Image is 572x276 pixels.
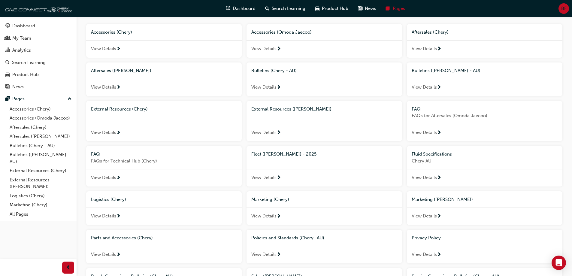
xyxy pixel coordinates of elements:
[251,151,316,157] span: Fleet ([PERSON_NAME]) - 2025
[365,5,376,12] span: News
[260,2,310,15] a: search-iconSearch Learning
[91,158,237,165] span: FAQs for Technical Hub (Chery)
[91,45,116,52] span: View Details
[247,62,402,96] a: Bulletins (Chery - AU)View Details
[412,45,437,52] span: View Details
[407,146,562,187] a: Fluid SpecificationsChery AUView Details
[407,62,562,96] a: Bulletins ([PERSON_NAME] - AU)View Details
[251,213,277,220] span: View Details
[7,132,74,141] a: Aftersales ([PERSON_NAME])
[12,35,31,42] div: My Team
[2,20,74,32] a: Dashboard
[277,175,281,181] span: next-icon
[91,174,116,181] span: View Details
[12,23,35,29] div: Dashboard
[7,210,74,219] a: All Pages
[247,101,402,141] a: External Resources ([PERSON_NAME])View Details
[552,256,566,270] div: Open Intercom Messenger
[2,69,74,80] a: Product Hub
[412,68,480,73] span: Bulletins ([PERSON_NAME] - AU)
[277,47,281,52] span: next-icon
[116,85,121,90] span: next-icon
[412,251,437,258] span: View Details
[116,47,121,52] span: next-icon
[2,33,74,44] a: My Team
[7,150,74,166] a: Bulletins ([PERSON_NAME] - AU)
[5,23,10,29] span: guage-icon
[247,24,402,58] a: Accessories (Omoda Jaecoo)View Details
[3,2,72,14] img: oneconnect
[91,213,116,220] span: View Details
[86,230,242,263] a: Parts and Accessories (Chery)View Details
[7,123,74,132] a: Aftersales (Chery)
[412,106,421,112] span: FAQ
[86,101,242,141] a: External Resources (Chery)View Details
[5,84,10,90] span: news-icon
[251,68,297,73] span: Bulletins (Chery - AU)
[251,174,277,181] span: View Details
[251,45,277,52] span: View Details
[86,24,242,58] a: Accessories (Chery)View Details
[68,95,72,103] span: up-icon
[407,101,562,141] a: FAQFAQs for Aftersales (Omoda Jaecoo)View Details
[2,81,74,93] a: News
[5,96,10,102] span: pages-icon
[12,71,39,78] div: Product Hub
[251,129,277,136] span: View Details
[437,214,441,219] span: next-icon
[437,175,441,181] span: next-icon
[86,191,242,225] a: Logistics (Chery)View Details
[412,235,441,241] span: Privacy Policy
[12,96,25,102] div: Pages
[91,129,116,136] span: View Details
[5,72,10,77] span: car-icon
[91,197,126,202] span: Logistics (Chery)
[5,36,10,41] span: people-icon
[412,129,437,136] span: View Details
[12,83,24,90] div: News
[386,5,390,12] span: pages-icon
[437,85,441,90] span: next-icon
[86,146,242,187] a: FAQFAQs for Technical Hub (Chery)View Details
[381,2,410,15] a: pages-iconPages
[91,68,151,73] span: Aftersales ([PERSON_NAME])
[407,24,562,58] a: Aftersales (Chery)View Details
[412,174,437,181] span: View Details
[358,5,362,12] span: news-icon
[91,84,116,91] span: View Details
[322,5,348,12] span: Product Hub
[91,235,153,241] span: Parts and Accessories (Chery)
[393,5,405,12] span: Pages
[561,5,567,12] span: BF
[251,251,277,258] span: View Details
[226,5,230,12] span: guage-icon
[12,59,46,66] div: Search Learning
[277,85,281,90] span: next-icon
[7,141,74,150] a: Bulletins (Chery - AU)
[412,213,437,220] span: View Details
[412,29,449,35] span: Aftersales (Chery)
[247,230,402,263] a: Policies and Standards (Chery -AU)View Details
[2,93,74,105] button: Pages
[233,5,256,12] span: Dashboard
[5,48,10,53] span: chart-icon
[412,84,437,91] span: View Details
[315,5,319,12] span: car-icon
[251,29,312,35] span: Accessories (Omoda Jaecoo)
[251,235,324,241] span: Policies and Standards (Chery -AU)
[251,84,277,91] span: View Details
[353,2,381,15] a: news-iconNews
[437,252,441,258] span: next-icon
[277,252,281,258] span: next-icon
[2,45,74,56] a: Analytics
[277,130,281,136] span: next-icon
[66,264,71,271] span: prev-icon
[91,106,148,112] span: External Resources (Chery)
[407,230,562,263] a: Privacy PolicyView Details
[412,158,558,165] span: Chery AU
[277,214,281,219] span: next-icon
[7,166,74,175] a: External Resources (Chery)
[247,146,402,187] a: Fleet ([PERSON_NAME]) - 2025View Details
[272,5,305,12] span: Search Learning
